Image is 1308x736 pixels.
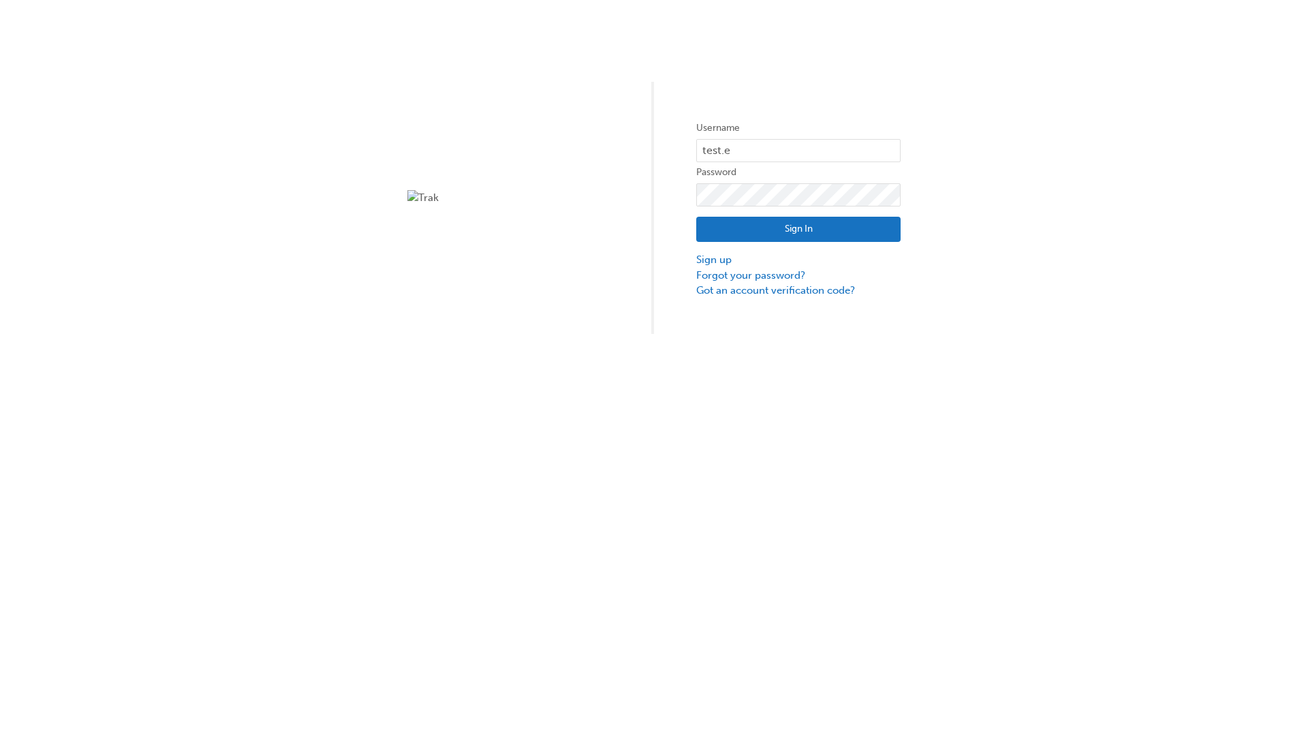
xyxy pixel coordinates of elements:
[696,283,901,298] a: Got an account verification code?
[696,252,901,268] a: Sign up
[696,120,901,136] label: Username
[696,139,901,162] input: Username
[696,268,901,283] a: Forgot your password?
[696,217,901,243] button: Sign In
[407,190,612,206] img: Trak
[696,164,901,181] label: Password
